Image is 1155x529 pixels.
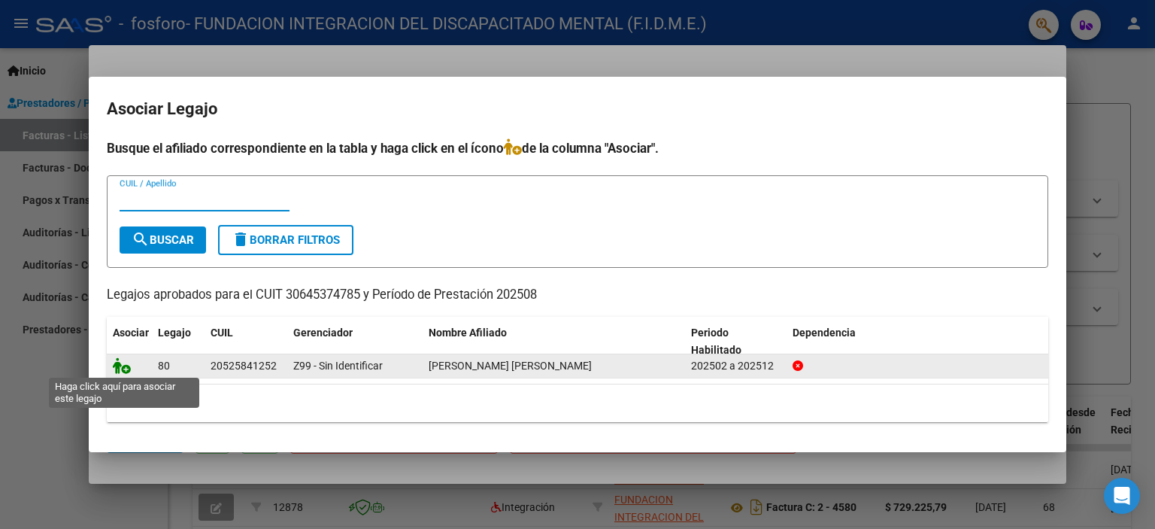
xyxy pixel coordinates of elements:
mat-icon: search [132,230,150,248]
span: Legajo [158,327,191,339]
span: BENITEZ ALVARENGA THIAGO AIKEN [429,360,592,372]
button: Buscar [120,226,206,254]
span: Buscar [132,233,194,247]
span: Z99 - Sin Identificar [293,360,383,372]
div: 20525841252 [211,357,277,375]
span: Periodo Habilitado [691,327,741,356]
mat-icon: delete [232,230,250,248]
datatable-header-cell: CUIL [205,317,287,366]
datatable-header-cell: Periodo Habilitado [685,317,787,366]
div: Open Intercom Messenger [1104,478,1140,514]
div: 202502 a 202512 [691,357,781,375]
datatable-header-cell: Nombre Afiliado [423,317,685,366]
button: Borrar Filtros [218,225,353,255]
datatable-header-cell: Dependencia [787,317,1049,366]
span: Asociar [113,327,149,339]
h4: Busque el afiliado correspondiente en la tabla y haga click en el ícono de la columna "Asociar". [107,138,1048,158]
p: Legajos aprobados para el CUIT 30645374785 y Período de Prestación 202508 [107,286,1048,305]
span: Nombre Afiliado [429,327,507,339]
span: Gerenciador [293,327,353,339]
span: 80 [158,360,170,372]
span: Dependencia [793,327,856,339]
span: Borrar Filtros [232,233,340,247]
div: 1 registros [107,385,1048,422]
datatable-header-cell: Asociar [107,317,152,366]
datatable-header-cell: Gerenciador [287,317,423,366]
span: CUIL [211,327,233,339]
h2: Asociar Legajo [107,95,1048,123]
datatable-header-cell: Legajo [152,317,205,366]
